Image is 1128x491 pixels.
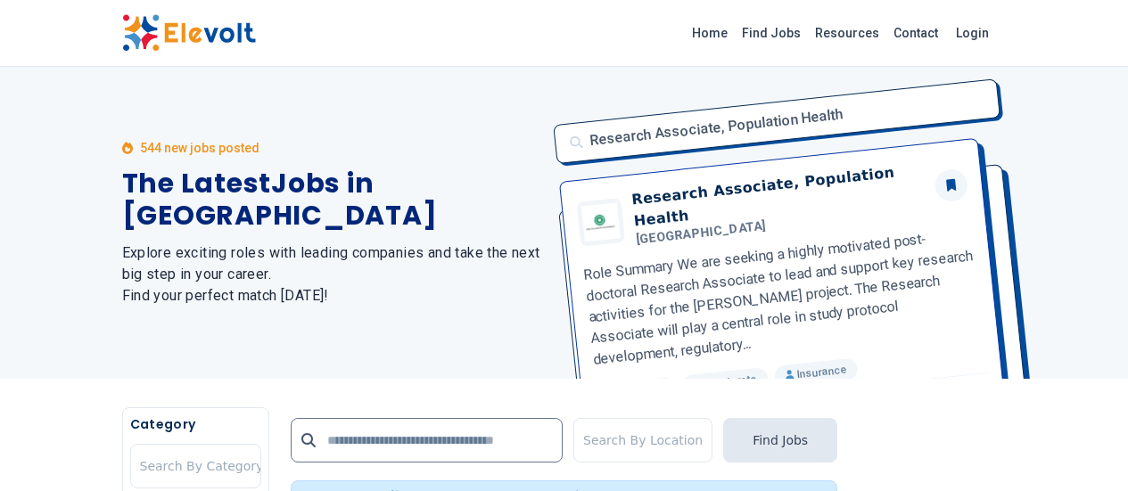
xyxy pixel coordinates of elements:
[945,15,1000,51] a: Login
[122,14,256,52] img: Elevolt
[723,418,837,462] button: Find Jobs
[808,19,886,47] a: Resources
[735,19,808,47] a: Find Jobs
[122,242,543,307] h2: Explore exciting roles with leading companies and take the next big step in your career. Find you...
[140,139,259,157] p: 544 new jobs posted
[685,19,735,47] a: Home
[130,415,261,433] h5: Category
[122,168,543,232] h1: The Latest Jobs in [GEOGRAPHIC_DATA]
[886,19,945,47] a: Contact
